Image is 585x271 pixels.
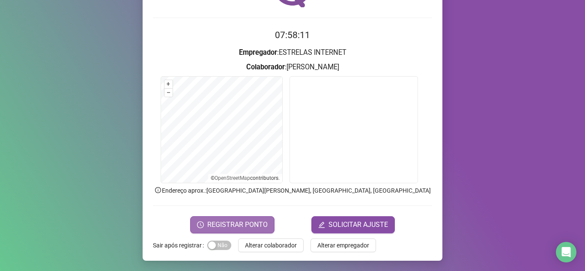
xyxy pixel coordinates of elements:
span: SOLICITAR AJUSTE [328,220,388,230]
strong: Empregador [239,48,277,57]
button: editSOLICITAR AJUSTE [311,216,395,233]
span: info-circle [154,186,162,194]
label: Sair após registrar [153,238,207,252]
span: Alterar colaborador [245,241,297,250]
button: – [164,89,173,97]
button: REGISTRAR PONTO [190,216,275,233]
strong: Colaborador [246,63,285,71]
p: Endereço aprox. : [GEOGRAPHIC_DATA][PERSON_NAME], [GEOGRAPHIC_DATA], [GEOGRAPHIC_DATA] [153,186,432,195]
button: Alterar colaborador [238,238,304,252]
a: OpenStreetMap [215,175,250,181]
h3: : [PERSON_NAME] [153,62,432,73]
span: REGISTRAR PONTO [207,220,268,230]
time: 07:58:11 [275,30,310,40]
span: Alterar empregador [317,241,369,250]
h3: : ESTRELAS INTERNET [153,47,432,58]
button: Alterar empregador [310,238,376,252]
span: edit [318,221,325,228]
li: © contributors. [211,175,280,181]
button: + [164,80,173,88]
div: Open Intercom Messenger [556,242,576,262]
span: clock-circle [197,221,204,228]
